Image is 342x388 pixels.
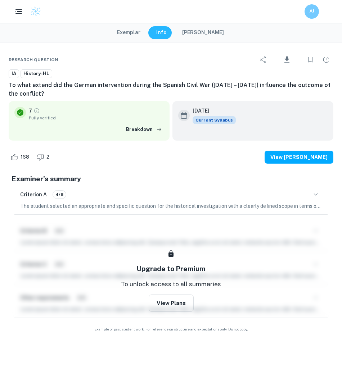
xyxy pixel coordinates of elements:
[136,264,206,274] h5: Upgrade to Premium
[9,69,19,78] a: IA
[21,70,52,77] span: History-HL
[303,53,318,67] div: Bookmark
[29,107,32,115] p: 7
[175,26,231,39] button: [PERSON_NAME]
[17,154,33,161] span: 168
[308,8,316,15] h6: A!
[193,116,236,124] div: This exemplar is based on the current syllabus. Feel free to refer to it for inspiration/ideas wh...
[149,26,174,39] button: Info
[9,70,19,77] span: IA
[12,174,330,184] h5: Examiner's summary
[29,115,164,121] span: Fully verified
[193,107,230,115] h6: [DATE]
[272,50,302,69] div: Download
[9,56,58,63] span: Research question
[9,327,333,332] span: Example of past student work. For reference on structure and expectations only. Do not copy.
[256,53,270,67] div: Share
[9,151,33,163] div: Like
[20,191,47,198] h6: Criterion A
[110,26,148,39] button: Exemplar
[193,116,236,124] span: Current Syllabus
[149,295,194,312] button: View Plans
[26,6,41,17] a: Clastify logo
[42,154,53,161] span: 2
[121,280,221,289] p: To unlock access to all summaries
[305,4,319,19] button: A!
[33,108,40,114] a: Grade fully verified
[20,202,322,210] p: The student selected an appropriate and specific question for the historical investigation with a...
[9,81,333,98] h6: To what extend did the German intervention during the Spanish Civil War ([DATE] – [DATE]) influen...
[265,151,333,164] button: View [PERSON_NAME]
[319,53,333,67] div: Report issue
[30,6,41,17] img: Clastify logo
[53,191,66,198] span: 4/6
[124,124,164,135] button: Breakdown
[21,69,52,78] a: History-HL
[35,151,53,163] div: Dislike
